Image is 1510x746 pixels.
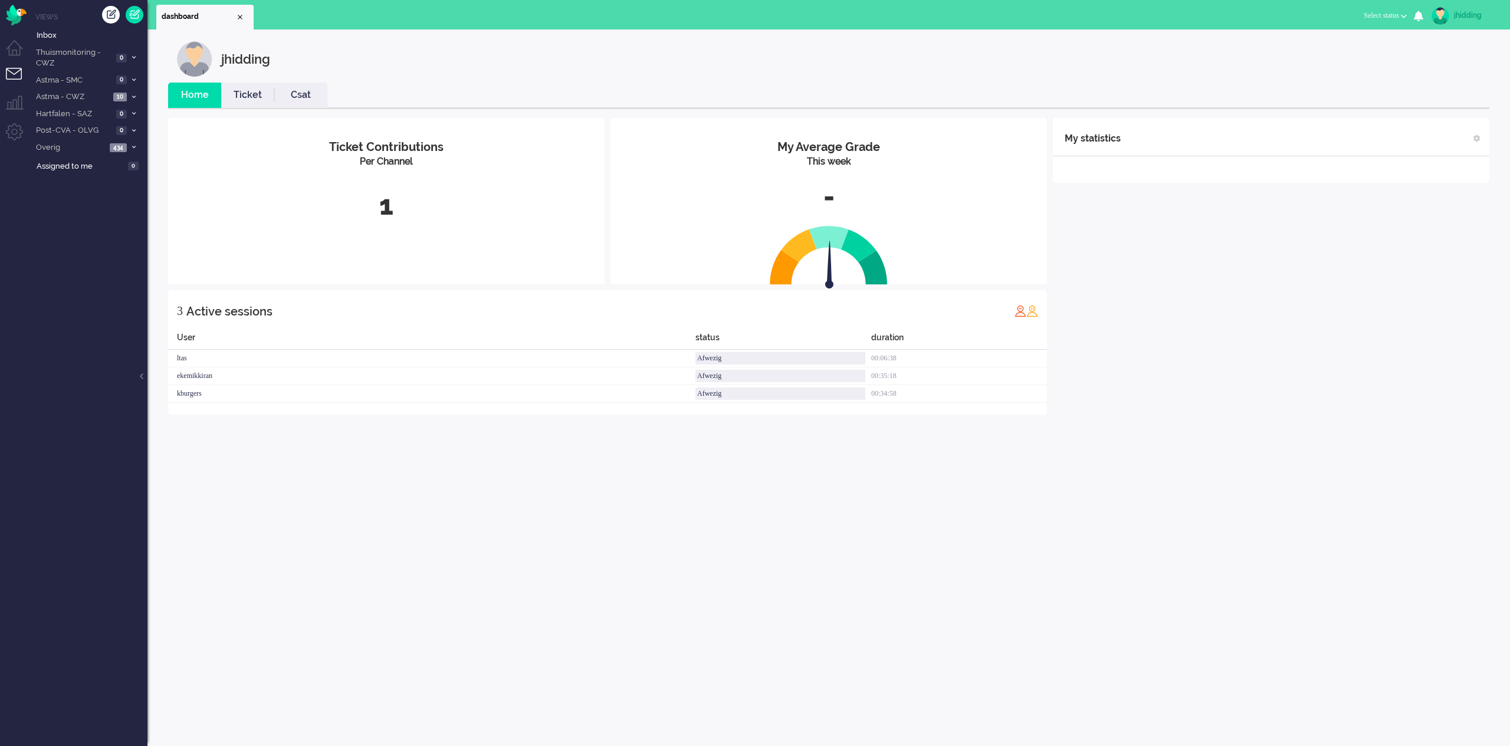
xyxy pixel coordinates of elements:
[116,75,127,84] span: 0
[6,5,27,25] img: flow_omnibird.svg
[274,83,327,108] li: Csat
[168,367,695,385] div: ekemikkiran
[35,12,147,22] li: Views
[168,83,221,108] li: Home
[116,54,127,63] span: 0
[177,155,596,169] div: Per Channel
[221,83,274,108] li: Ticket
[871,385,1047,403] div: 00:34:58
[274,88,327,102] a: Csat
[221,41,270,77] div: jhidding
[6,123,32,150] li: Admin menu
[156,5,254,29] li: Dashboard
[1364,11,1399,19] span: Select status
[804,241,855,291] img: arrow.svg
[221,88,274,102] a: Ticket
[6,40,32,67] li: Dashboard menu
[37,161,124,172] span: Assigned to me
[6,96,32,122] li: Supervisor menu
[619,155,1038,169] div: This week
[177,186,596,225] div: 1
[34,28,147,41] a: Inbox
[695,331,871,350] div: status
[6,8,27,17] a: Omnidesk
[168,350,695,367] div: ltas
[619,139,1038,156] div: My Average Grade
[1357,7,1414,24] button: Select status
[177,139,596,156] div: Ticket Contributions
[168,88,221,102] a: Home
[116,110,127,119] span: 0
[34,159,147,172] a: Assigned to me 0
[34,75,113,86] span: Astma - SMC
[1357,4,1414,29] li: Select status
[1432,7,1449,25] img: avatar
[871,350,1047,367] div: 00:06:38
[102,6,120,24] div: Create ticket
[168,331,695,350] div: User
[186,300,273,323] div: Active sessions
[6,68,32,94] li: Tickets menu
[1015,305,1026,317] img: profile_red.svg
[116,126,127,135] span: 0
[695,387,865,400] div: Afwezig
[126,6,143,24] a: Quick Ticket
[34,91,110,103] span: Astma - CWZ
[1454,9,1498,21] div: jhidding
[695,370,865,382] div: Afwezig
[177,299,183,323] div: 3
[1429,7,1498,25] a: jhidding
[37,30,147,41] span: Inbox
[619,178,1038,216] div: -
[770,225,888,285] img: semi_circle.svg
[128,162,139,170] span: 0
[110,143,127,152] span: 434
[34,47,113,69] span: Thuismonitoring - CWZ
[695,352,865,364] div: Afwezig
[168,385,695,403] div: kburgers
[871,367,1047,385] div: 00:35:18
[34,125,113,136] span: Post-CVA - OLVG
[1065,127,1121,150] div: My statistics
[177,41,212,77] img: customer.svg
[162,12,235,22] span: dashboard
[235,12,245,22] div: Close tab
[34,142,106,153] span: Overig
[871,331,1047,350] div: duration
[34,109,113,120] span: Hartfalen - SAZ
[1026,305,1038,317] img: profile_orange.svg
[113,93,127,101] span: 10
